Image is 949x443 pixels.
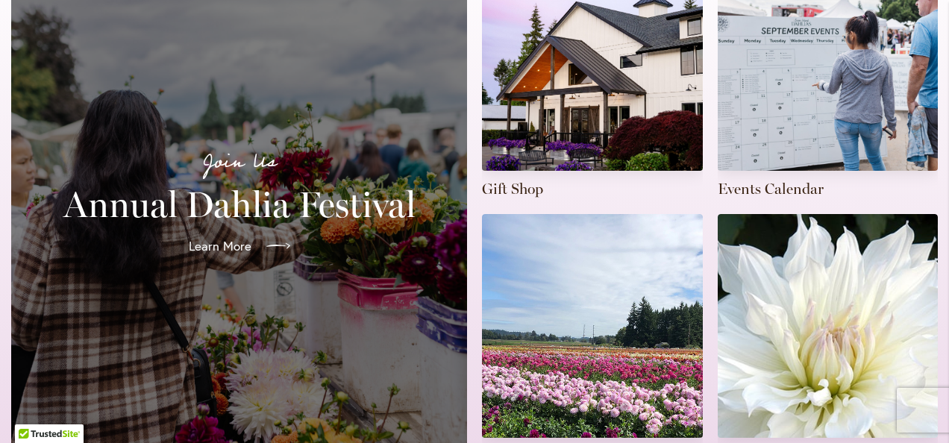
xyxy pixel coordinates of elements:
a: Learn More [177,225,302,267]
h2: Annual Dahlia Festival [29,183,449,225]
p: Join Us [29,146,449,177]
span: Learn More [189,237,251,255]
